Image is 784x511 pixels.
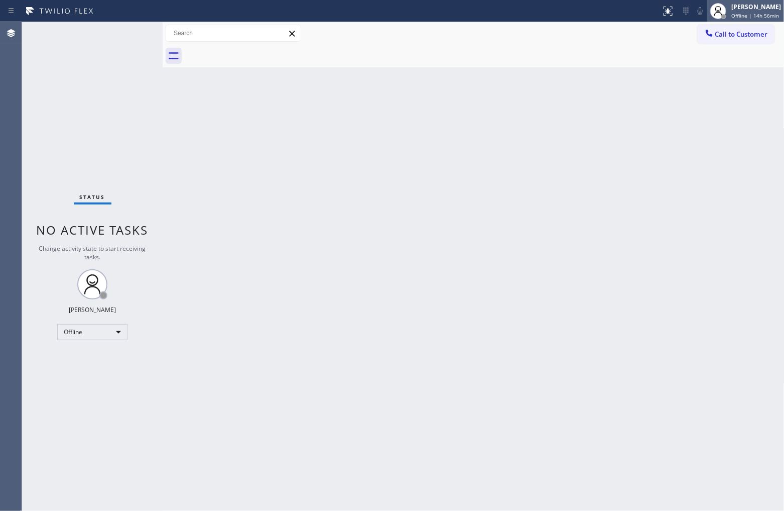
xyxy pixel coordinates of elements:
[80,193,105,200] span: Status
[698,25,774,44] button: Call to Customer
[57,324,127,340] div: Offline
[37,222,149,238] span: No active tasks
[731,12,779,19] span: Offline | 14h 56min
[166,25,301,41] input: Search
[731,3,781,11] div: [PERSON_NAME]
[39,244,146,261] span: Change activity state to start receiving tasks.
[715,30,768,39] span: Call to Customer
[69,305,116,314] div: [PERSON_NAME]
[693,4,707,18] button: Mute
